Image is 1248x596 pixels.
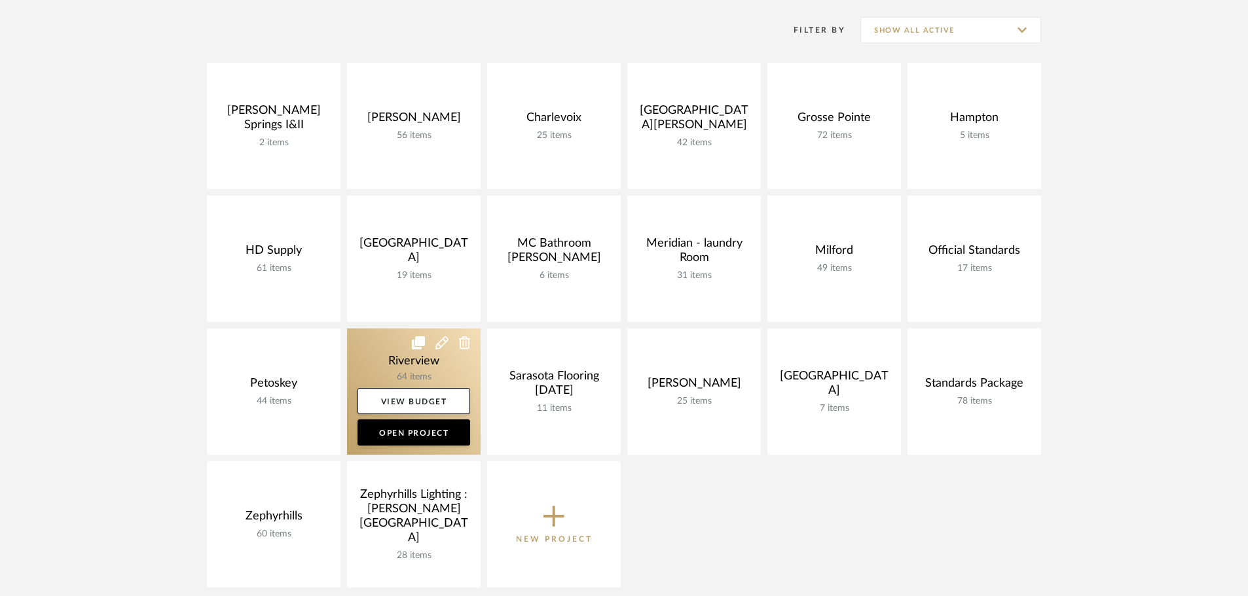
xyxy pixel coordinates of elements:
[358,236,470,270] div: [GEOGRAPHIC_DATA]
[516,533,593,546] p: New Project
[498,403,610,414] div: 11 items
[217,137,330,149] div: 2 items
[358,270,470,281] div: 19 items
[918,130,1031,141] div: 5 items
[778,130,890,141] div: 72 items
[918,111,1031,130] div: Hampton
[498,270,610,281] div: 6 items
[217,509,330,529] div: Zephyrhills
[778,403,890,414] div: 7 items
[778,243,890,263] div: Milford
[638,376,750,396] div: [PERSON_NAME]
[918,396,1031,407] div: 78 items
[777,24,845,37] div: Filter By
[217,103,330,137] div: [PERSON_NAME] Springs I&II
[358,111,470,130] div: [PERSON_NAME]
[638,137,750,149] div: 42 items
[638,270,750,281] div: 31 items
[217,529,330,540] div: 60 items
[638,103,750,137] div: [GEOGRAPHIC_DATA][PERSON_NAME]
[918,376,1031,396] div: Standards Package
[358,550,470,561] div: 28 items
[778,263,890,274] div: 49 items
[638,236,750,270] div: Meridian - laundry Room
[638,396,750,407] div: 25 items
[358,487,470,550] div: Zephyrhills Lighting : [PERSON_NAME][GEOGRAPHIC_DATA]
[358,130,470,141] div: 56 items
[217,263,330,274] div: 61 items
[778,111,890,130] div: Grosse Pointe
[498,130,610,141] div: 25 items
[918,243,1031,263] div: Official Standards
[918,263,1031,274] div: 17 items
[358,388,470,414] a: View Budget
[778,369,890,403] div: [GEOGRAPHIC_DATA]
[217,396,330,407] div: 44 items
[487,461,621,587] button: New Project
[217,376,330,396] div: Petoskey
[498,369,610,403] div: Sarasota Flooring [DATE]
[358,419,470,446] a: Open Project
[217,243,330,263] div: HD Supply
[498,236,610,270] div: MC Bathroom [PERSON_NAME]
[498,111,610,130] div: Charlevoix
